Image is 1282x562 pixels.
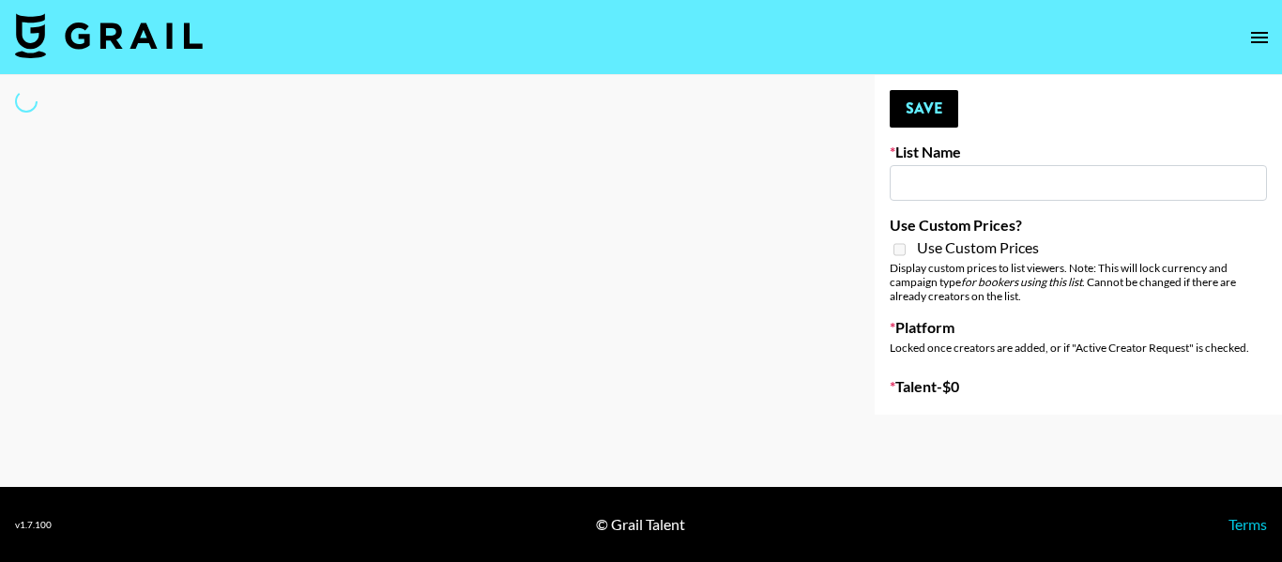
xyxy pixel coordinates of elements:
label: List Name [890,143,1267,161]
div: v 1.7.100 [15,519,52,531]
label: Talent - $ 0 [890,377,1267,396]
button: open drawer [1241,19,1278,56]
a: Terms [1229,515,1267,533]
label: Platform [890,318,1267,337]
div: Display custom prices to list viewers. Note: This will lock currency and campaign type . Cannot b... [890,261,1267,303]
span: Use Custom Prices [917,238,1039,257]
img: Grail Talent [15,13,203,58]
div: © Grail Talent [596,515,685,534]
label: Use Custom Prices? [890,216,1267,235]
div: Locked once creators are added, or if "Active Creator Request" is checked. [890,341,1267,355]
button: Save [890,90,958,128]
em: for bookers using this list [961,275,1082,289]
